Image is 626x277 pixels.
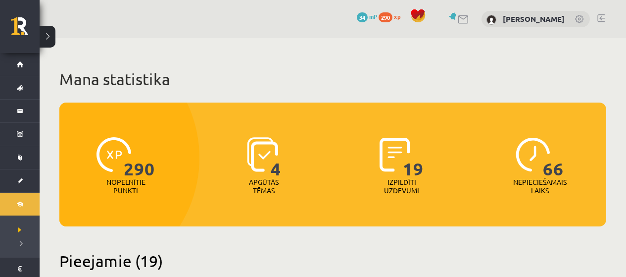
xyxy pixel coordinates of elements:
[271,137,281,178] span: 4
[96,137,131,172] img: icon-xp-0682a9bc20223a9ccc6f5883a126b849a74cddfe5390d2b41b4391c66f2066e7.svg
[106,178,145,195] p: Nopelnītie punkti
[486,15,496,25] img: Kristaps Ieviņš
[503,14,565,24] a: [PERSON_NAME]
[513,178,567,195] p: Nepieciešamais laiks
[59,69,606,89] h1: Mana statistika
[247,137,278,172] img: icon-learned-topics-4a711ccc23c960034f471b6e78daf4a3bad4a20eaf4de84257b87e66633f6470.svg
[369,12,377,20] span: mP
[244,178,283,195] p: Apgūtās tēmas
[383,178,421,195] p: Izpildīti uzdevumi
[357,12,377,20] a: 34 mP
[379,12,405,20] a: 290 xp
[516,137,550,172] img: icon-clock-7be60019b62300814b6bd22b8e044499b485619524d84068768e800edab66f18.svg
[403,137,424,178] span: 19
[543,137,564,178] span: 66
[380,137,410,172] img: icon-completed-tasks-ad58ae20a441b2904462921112bc710f1caf180af7a3daa7317a5a94f2d26646.svg
[11,17,40,42] a: Rīgas 1. Tālmācības vidusskola
[357,12,368,22] span: 34
[124,137,155,178] span: 290
[59,251,606,271] h2: Pieejamie (19)
[379,12,392,22] span: 290
[394,12,400,20] span: xp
